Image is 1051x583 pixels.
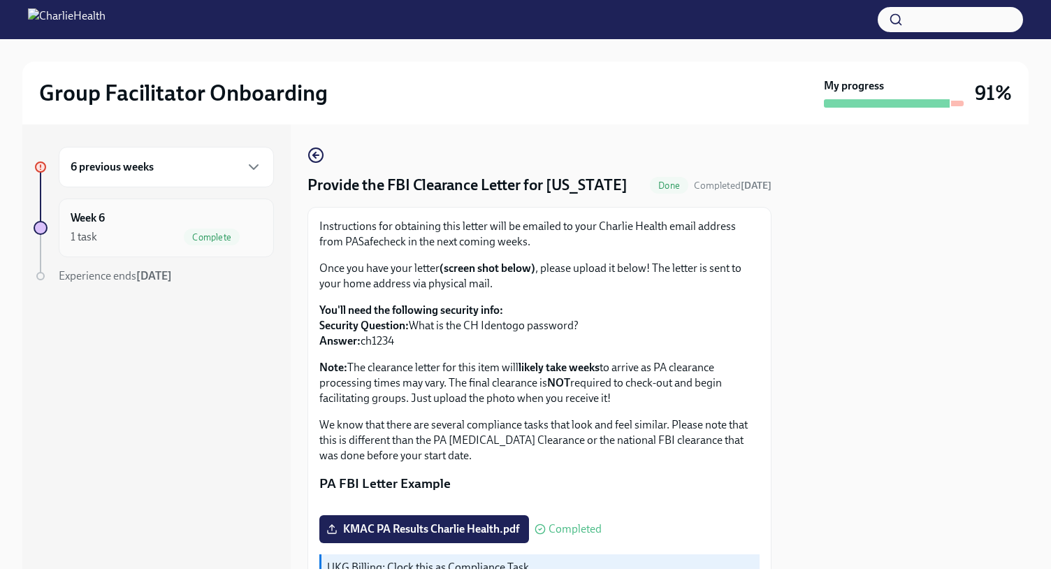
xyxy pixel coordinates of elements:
strong: likely take weeks [519,361,600,374]
strong: [DATE] [741,180,771,192]
a: Week 61 taskComplete [34,199,274,257]
p: PA FBI Letter Example [319,475,760,493]
h3: 91% [975,80,1012,106]
span: Done [650,180,688,191]
strong: Answer: [319,334,361,347]
p: We know that there are several compliance tasks that look and feel similar. Please note that this... [319,417,760,463]
h2: Group Facilitator Onboarding [39,79,328,107]
strong: Security Question: [319,319,409,332]
strong: My progress [824,78,884,94]
p: UKG Billing: Clock this as Compliance Task [327,560,754,575]
p: The clearance letter for this item will to arrive as PA clearance processing times may vary. The ... [319,360,760,406]
h6: Week 6 [71,210,105,226]
h6: 6 previous weeks [71,159,154,175]
span: Complete [184,232,240,243]
div: 6 previous weeks [59,147,274,187]
p: Instructions for obtaining this letter will be emailed to your Charlie Health email address from ... [319,219,760,250]
span: Experience ends [59,269,172,282]
span: Completed [694,180,771,192]
strong: [DATE] [136,269,172,282]
span: September 24th, 2025 14:47 [694,179,771,192]
img: CharlieHealth [28,8,106,31]
strong: (screen shot below) [440,261,535,275]
span: KMAC PA Results Charlie Health.pdf [329,522,519,536]
strong: You'll need the following security info: [319,303,503,317]
strong: Note: [319,361,347,374]
span: Completed [549,524,602,535]
h4: Provide the FBI Clearance Letter for [US_STATE] [307,175,628,196]
div: 1 task [71,229,97,245]
strong: NOT [547,376,570,389]
p: Once you have your letter , please upload it below! The letter is sent to your home address via p... [319,261,760,291]
p: What is the CH Identogo password? ch1234 [319,303,760,349]
label: KMAC PA Results Charlie Health.pdf [319,515,529,543]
